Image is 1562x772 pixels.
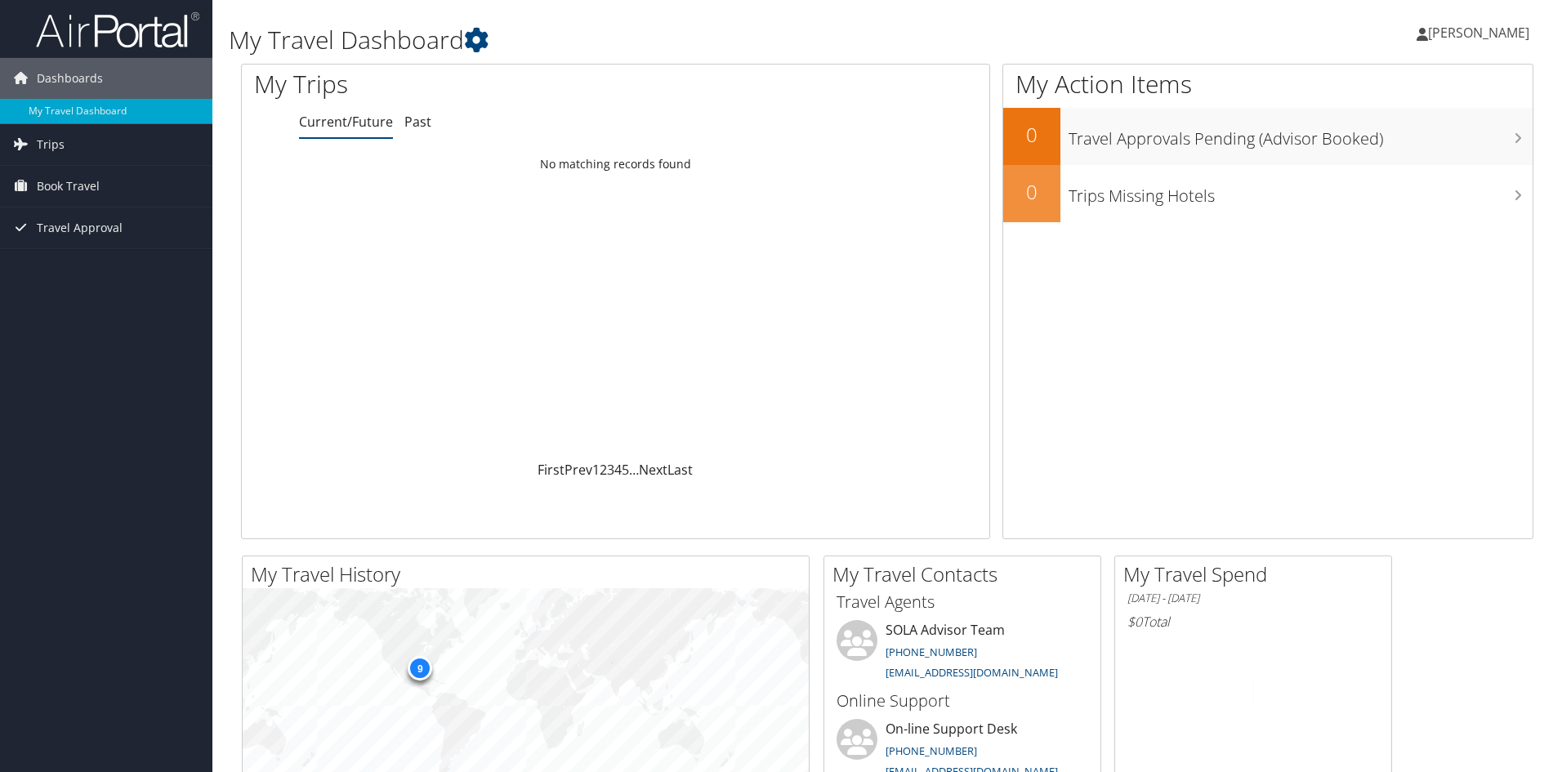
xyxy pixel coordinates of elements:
li: SOLA Advisor Team [828,620,1096,687]
a: First [538,461,565,479]
h2: My Travel Contacts [832,560,1100,588]
td: No matching records found [242,149,989,179]
a: 0Trips Missing Hotels [1003,165,1533,222]
span: … [629,461,639,479]
h3: Travel Approvals Pending (Advisor Booked) [1069,119,1533,150]
h2: My Travel History [251,560,809,588]
h2: 0 [1003,121,1060,149]
span: Trips [37,124,65,165]
img: airportal-logo.png [36,11,199,49]
a: Last [667,461,693,479]
h6: [DATE] - [DATE] [1127,591,1379,606]
a: Past [404,113,431,131]
span: Dashboards [37,58,103,99]
div: 9 [408,656,432,681]
a: 4 [614,461,622,479]
span: Book Travel [37,166,100,207]
a: Next [639,461,667,479]
h3: Trips Missing Hotels [1069,176,1533,208]
a: [PHONE_NUMBER] [886,645,977,659]
h2: 0 [1003,178,1060,206]
a: Prev [565,461,592,479]
a: 5 [622,461,629,479]
a: [EMAIL_ADDRESS][DOMAIN_NAME] [886,665,1058,680]
span: Travel Approval [37,208,123,248]
a: Current/Future [299,113,393,131]
span: $0 [1127,613,1142,631]
h2: My Travel Spend [1123,560,1391,588]
h1: My Trips [254,67,666,101]
a: 2 [600,461,607,479]
h6: Total [1127,613,1379,631]
h3: Online Support [837,689,1088,712]
h1: My Travel Dashboard [229,23,1107,57]
span: [PERSON_NAME] [1428,24,1529,42]
a: 1 [592,461,600,479]
a: 3 [607,461,614,479]
a: [PERSON_NAME] [1417,8,1546,57]
h3: Travel Agents [837,591,1088,614]
a: 0Travel Approvals Pending (Advisor Booked) [1003,108,1533,165]
a: [PHONE_NUMBER] [886,743,977,758]
h1: My Action Items [1003,67,1533,101]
